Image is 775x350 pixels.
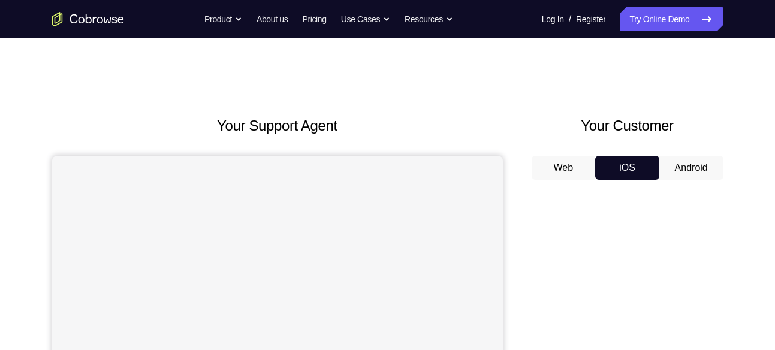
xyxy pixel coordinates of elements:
a: About us [257,7,288,31]
a: Register [576,7,605,31]
button: Web [532,156,596,180]
button: Resources [405,7,453,31]
h2: Your Customer [532,115,723,137]
button: iOS [595,156,659,180]
a: Try Online Demo [620,7,723,31]
button: Android [659,156,723,180]
a: Pricing [302,7,326,31]
button: Use Cases [341,7,390,31]
a: Go to the home page [52,12,124,26]
h2: Your Support Agent [52,115,503,137]
button: Product [204,7,242,31]
a: Log In [542,7,564,31]
span: / [569,12,571,26]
